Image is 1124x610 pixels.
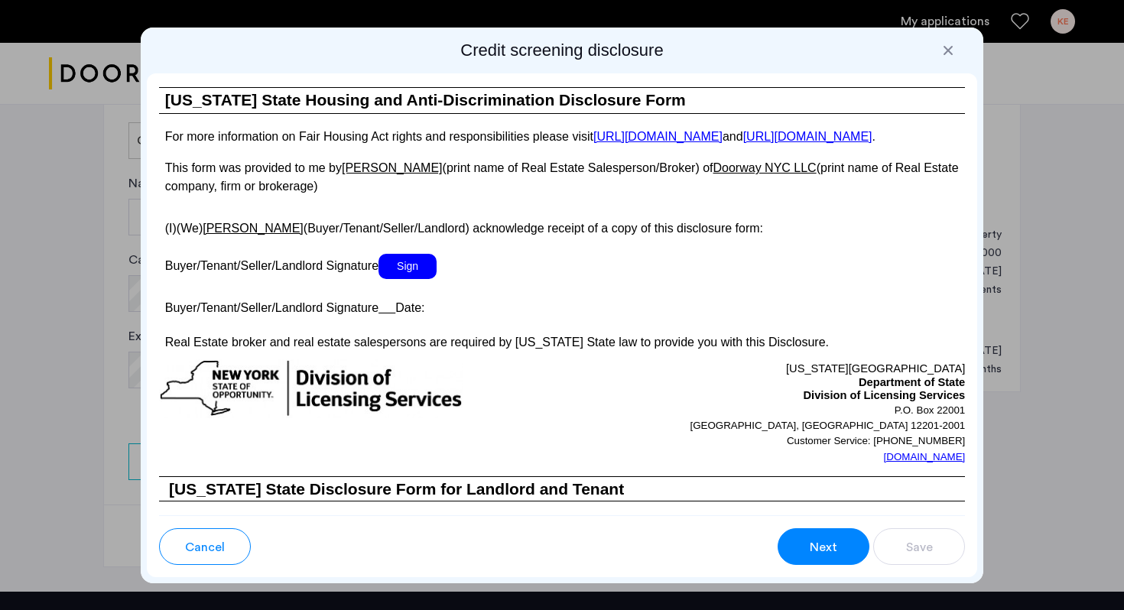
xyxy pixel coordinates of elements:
a: [URL][DOMAIN_NAME] [743,130,872,143]
span: Next [810,538,837,556]
button: button [159,528,251,565]
p: Department of State [562,376,965,390]
a: [DOMAIN_NAME] [884,449,966,465]
button: button [873,528,965,565]
u: [PERSON_NAME] [203,222,304,235]
p: (I)(We) (Buyer/Tenant/Seller/Landlord) acknowledge receipt of a copy of this disclosure form: [159,212,966,237]
img: new-york-logo.png [159,359,463,418]
h1: [US_STATE] State Housing and Anti-Discrimination Disclosure Form [159,88,966,113]
a: [URL][DOMAIN_NAME] [593,130,723,143]
span: Save [906,538,933,556]
span: Buyer/Tenant/Seller/Landlord Signature [165,259,378,272]
button: button [778,528,869,565]
p: P.O. Box 22001 [562,403,965,418]
h4: THIS IS NOT A CONTRACT [159,501,966,531]
p: This form was provided to me by (print name of Real Estate Salesperson/Broker) of (print name of ... [159,159,966,196]
u: Doorway NYC LLC [713,161,817,174]
p: Customer Service: [PHONE_NUMBER] [562,433,965,449]
span: Sign [378,254,437,279]
h3: [US_STATE] State Disclosure Form for Landlord and Tenant [159,476,966,502]
p: For more information on Fair Housing Act rights and responsibilities please visit and . [159,130,966,143]
h2: Credit screening disclosure [147,40,978,61]
p: Division of Licensing Services [562,389,965,403]
p: Buyer/Tenant/Seller/Landlord Signature Date: [159,295,966,317]
u: [PERSON_NAME] [342,161,443,174]
p: [GEOGRAPHIC_DATA], [GEOGRAPHIC_DATA] 12201-2001 [562,418,965,433]
p: Real Estate broker and real estate salespersons are required by [US_STATE] State law to provide y... [159,333,966,352]
p: [US_STATE][GEOGRAPHIC_DATA] [562,359,965,376]
span: Cancel [185,538,225,556]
